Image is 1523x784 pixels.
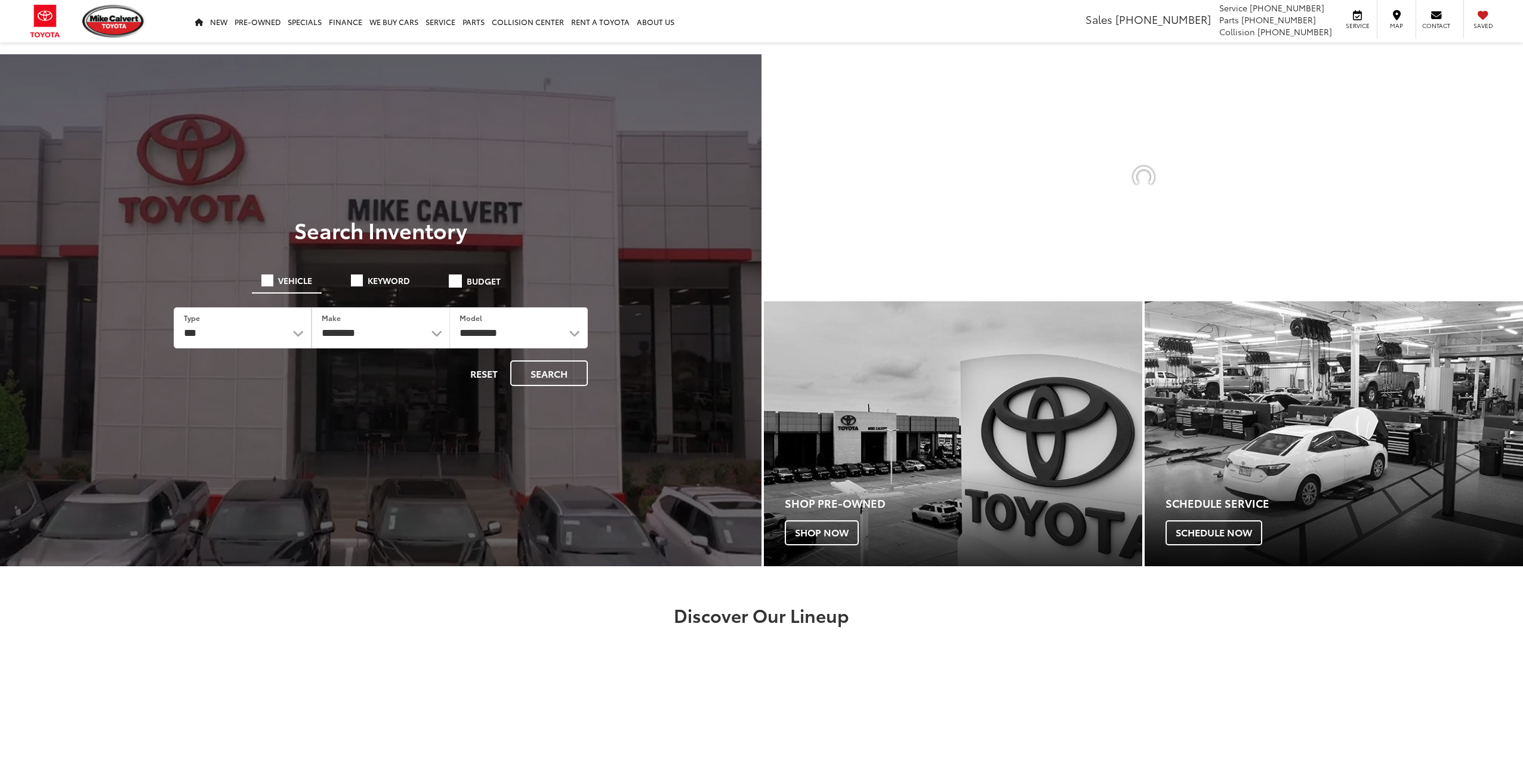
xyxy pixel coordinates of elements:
[1241,14,1316,26] span: [PHONE_NUMBER]
[467,277,501,285] span: Budget
[278,276,312,285] span: Vehicle
[785,498,1142,510] h4: Shop Pre-Owned
[1219,2,1247,14] span: Service
[341,605,1182,625] h2: Discover Our Lineup
[764,301,1142,566] div: Toyota
[1115,11,1211,27] span: [PHONE_NUMBER]
[1422,21,1450,30] span: Contact
[1344,21,1371,30] span: Service
[510,360,588,386] button: Search
[368,276,410,285] span: Keyword
[764,301,1142,566] a: Shop Pre-Owned Shop Now
[1470,21,1496,30] span: Saved
[50,218,711,242] h3: Search Inventory
[1145,301,1523,566] a: Schedule Service Schedule Now
[82,5,146,38] img: Mike Calvert Toyota
[1250,2,1324,14] span: [PHONE_NUMBER]
[785,520,859,545] span: Shop Now
[322,313,341,323] label: Make
[1086,11,1112,27] span: Sales
[1219,14,1239,26] span: Parts
[460,313,482,323] label: Model
[184,313,200,323] label: Type
[1145,301,1523,566] div: Toyota
[460,360,508,386] button: Reset
[1166,520,1262,545] span: Schedule Now
[1219,26,1255,38] span: Collision
[1166,498,1523,510] h4: Schedule Service
[1383,21,1410,30] span: Map
[764,54,1523,299] section: Carousel section with vehicle pictures - may contain disclaimers.
[1257,26,1332,38] span: [PHONE_NUMBER]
